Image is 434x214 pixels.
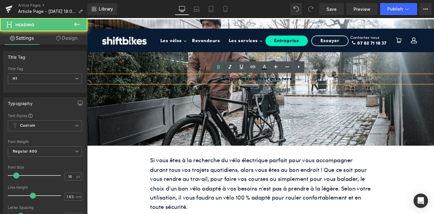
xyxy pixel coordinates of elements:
[13,149,37,154] b: Regular 400
[66,144,298,203] p: Si vous êtes à la recherche du vélo électrique parfait pour vous accompagner durant tous vos traj...
[99,6,113,12] span: Library
[204,3,218,15] a: Tablet
[77,21,100,27] a: Les vélos
[189,3,204,15] a: Laptop
[187,18,232,29] a: Entreprise
[8,140,82,144] div: Font Weight
[20,123,35,128] b: Custom
[346,3,378,15] a: Preview
[414,194,428,208] div: Open Intercom Messenger
[236,18,275,29] a: Essayer
[8,67,82,71] div: Title Tag
[13,76,17,81] b: H1
[380,3,417,15] button: Publish
[387,7,403,11] span: Publish
[110,21,140,27] a: Revendeurs
[149,21,180,27] a: Les services
[18,9,76,14] span: Article Page - [DATE] 18:00:29
[354,6,370,12] span: Preview
[420,3,432,15] button: More
[8,113,82,118] div: Text Styles
[8,165,82,169] div: Font Size
[76,175,81,178] span: px
[45,31,89,45] a: Design
[18,3,87,8] a: Article Pages
[87,3,117,15] a: New Library
[76,195,81,199] span: em
[305,3,317,15] button: Redo
[8,51,26,60] div: Title Tag
[175,3,189,15] a: Desktop
[290,3,302,15] button: Undo
[326,6,337,12] span: Save
[8,98,33,106] div: Typography
[9,11,69,37] img: Shiftbikes
[218,3,233,15] a: Mobile
[8,185,82,190] div: Line Height
[15,22,34,27] span: Heading
[277,17,319,23] div: Contactez nous
[8,206,82,210] div: Letter Spacing
[278,23,315,29] div: 07 82 71 18 37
